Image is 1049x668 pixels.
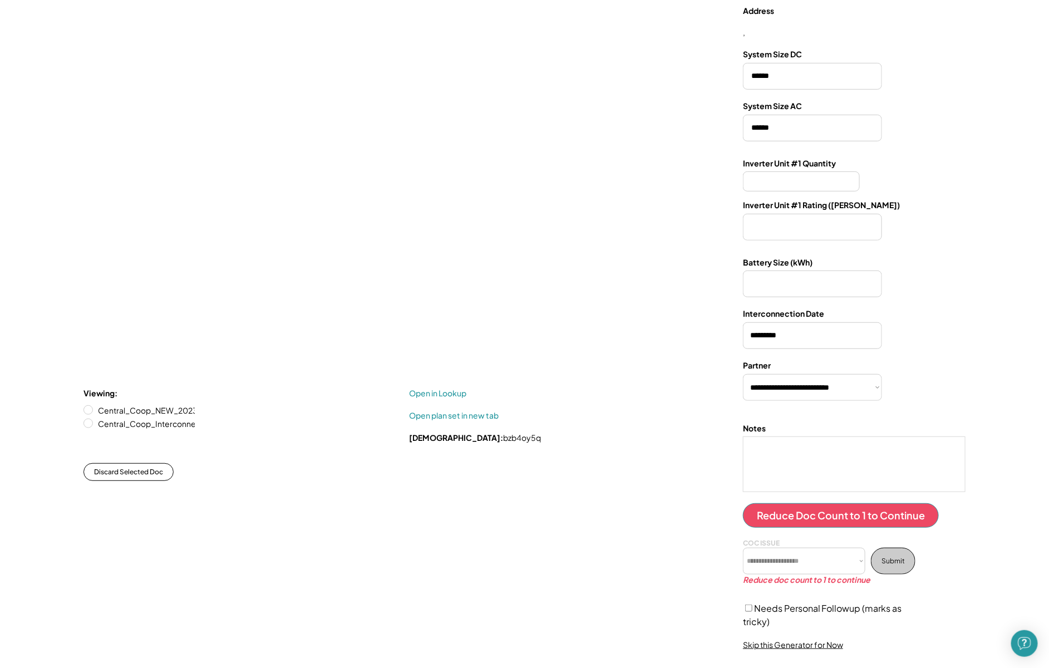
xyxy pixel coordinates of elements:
strong: [DEMOGRAPHIC_DATA]: [409,433,503,443]
div: Viewing: [83,388,117,399]
div: System Size AC [743,101,802,112]
div: Interconnection Date [743,308,824,320]
strong: Address [743,6,774,16]
div: Battery Size (kWh) [743,257,812,268]
label: Needs Personal Followup (marks as tricky) [743,602,902,627]
div: Open Intercom Messenger [1011,630,1038,657]
div: Inverter Unit #1 Quantity [743,158,836,169]
div: , [743,6,774,38]
div: bzb4oy5q [409,433,541,444]
label: Central_Coop_NEW_2023_Interconnection__Power_Purchase_Agreement_(FINAL_ver._[DATE]).pdf [95,406,474,414]
div: Inverter Unit #1 Rating ([PERSON_NAME]) [743,200,900,211]
label: Central_Coop_Interconnection-Application.pdf [95,420,474,428]
div: Skip this Generator for Now [743,640,843,651]
div: Partner [743,360,771,371]
button: Discard Selected Doc [83,463,174,481]
a: Open plan set in new tab [409,410,499,421]
div: Reduce doc count to 1 to continue [743,574,870,586]
a: Open in Lookup [409,388,493,399]
button: Submit [871,548,915,574]
div: System Size DC [743,49,802,60]
button: Reduce Doc Count to 1 to Continue [743,503,939,528]
div: Notes [743,423,766,434]
div: COC ISSUE [743,539,780,548]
